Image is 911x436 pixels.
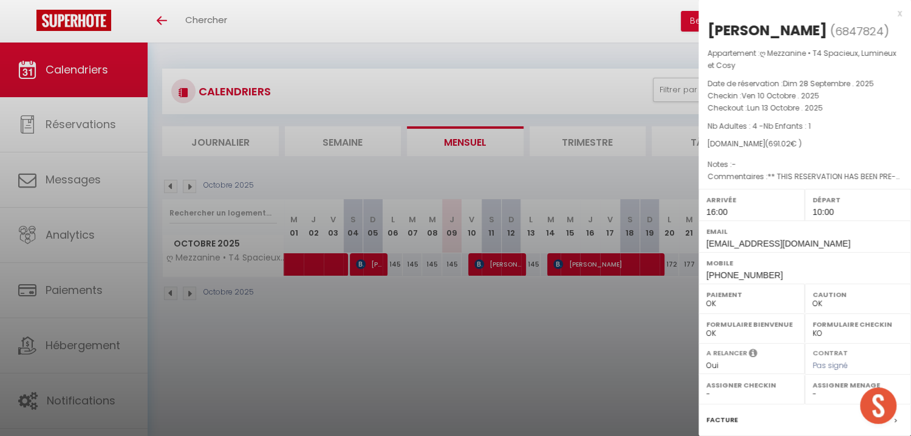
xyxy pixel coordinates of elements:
[783,78,874,89] span: Dim 28 Septembre . 2025
[706,194,797,206] label: Arrivée
[835,24,884,39] span: 6847824
[860,387,896,424] div: Ouvrir le chat
[708,121,811,131] span: Nb Adultes : 4 -
[706,288,797,301] label: Paiement
[706,379,797,391] label: Assigner Checkin
[813,379,903,391] label: Assigner Menage
[763,121,811,131] span: Nb Enfants : 1
[706,239,850,248] span: [EMAIL_ADDRESS][DOMAIN_NAME]
[830,22,889,39] span: ( )
[706,225,903,237] label: Email
[813,360,848,370] span: Pas signé
[813,207,834,217] span: 10:00
[708,138,902,150] div: [DOMAIN_NAME]
[742,90,819,101] span: Ven 10 Octobre . 2025
[813,288,903,301] label: Caution
[813,348,848,356] label: Contrat
[708,21,827,40] div: [PERSON_NAME]
[706,207,728,217] span: 16:00
[706,270,783,280] span: [PHONE_NUMBER]
[749,348,757,361] i: Sélectionner OUI si vous souhaiter envoyer les séquences de messages post-checkout
[708,158,902,171] p: Notes :
[747,103,823,113] span: Lun 13 Octobre . 2025
[708,90,902,102] p: Checkin :
[813,318,903,330] label: Formulaire Checkin
[706,414,738,426] label: Facture
[708,48,896,70] span: ღ Mezzanine • T4 Spacieux, Lumineux et Cosy
[765,138,802,149] span: ( € )
[698,6,902,21] div: x
[708,78,902,90] p: Date de réservation :
[732,159,736,169] span: -
[708,102,902,114] p: Checkout :
[768,138,791,149] span: 691.02
[708,171,902,183] p: Commentaires :
[706,318,797,330] label: Formulaire Bienvenue
[708,47,902,72] p: Appartement :
[706,348,747,358] label: A relancer
[813,194,903,206] label: Départ
[706,257,903,269] label: Mobile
